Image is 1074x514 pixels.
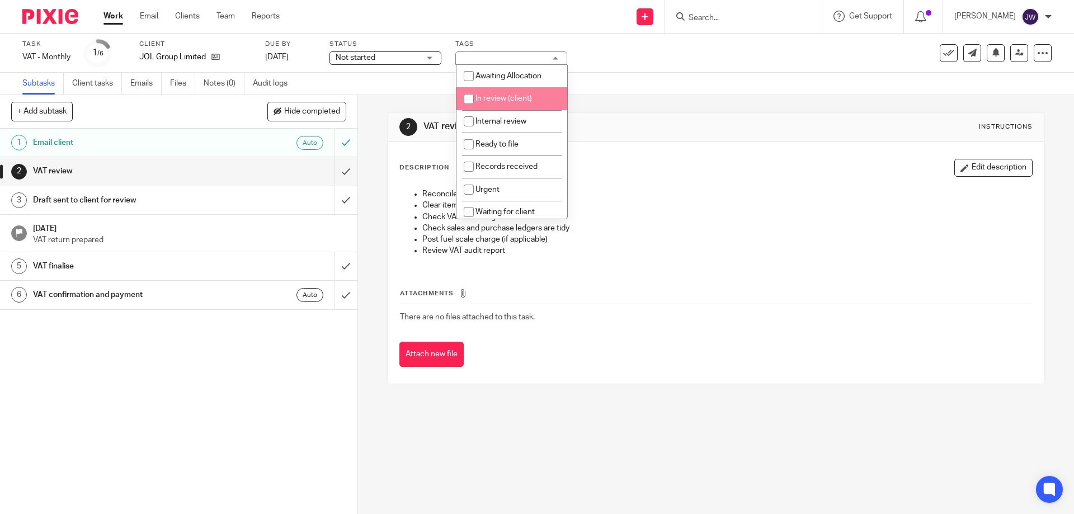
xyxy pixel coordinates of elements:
[475,140,519,148] span: Ready to file
[455,40,567,49] label: Tags
[11,102,73,121] button: + Add subtask
[475,117,526,125] span: Internal review
[33,258,227,275] h1: VAT finalise
[284,107,340,116] span: Hide completed
[265,53,289,61] span: [DATE]
[329,40,441,49] label: Status
[33,220,346,234] h1: [DATE]
[265,40,315,49] label: Due by
[11,135,27,150] div: 1
[422,223,1031,234] p: Check sales and purchase ledgers are tidy
[399,342,464,367] button: Attach new file
[92,46,103,59] div: 1
[139,51,206,63] p: JOL Group Limited
[296,136,323,150] div: Auto
[11,164,27,180] div: 2
[33,234,346,246] p: VAT return prepared
[687,13,788,23] input: Search
[979,122,1033,131] div: Instructions
[399,118,417,136] div: 2
[22,9,78,24] img: Pixie
[33,192,227,209] h1: Draft sent to client for review
[336,54,375,62] span: Not started
[296,288,323,302] div: Auto
[475,163,538,171] span: Records received
[422,188,1031,200] p: Reconcile all bank accounts
[103,11,123,22] a: Work
[97,50,103,56] small: /6
[954,11,1016,22] p: [PERSON_NAME]
[422,211,1031,223] p: Check VAT on mileage
[33,163,227,180] h1: VAT review
[252,11,280,22] a: Reports
[139,40,251,49] label: Client
[954,159,1033,177] button: Edit description
[400,290,454,296] span: Attachments
[267,102,346,121] button: Hide completed
[22,73,64,95] a: Subtasks
[204,73,244,95] a: Notes (0)
[170,73,195,95] a: Files
[399,163,449,172] p: Description
[1021,8,1039,26] img: svg%3E
[475,186,500,194] span: Urgent
[140,11,158,22] a: Email
[422,245,1031,256] p: Review VAT audit report
[33,134,227,151] h1: Email client
[175,11,200,22] a: Clients
[72,73,122,95] a: Client tasks
[400,313,535,321] span: There are no files attached to this task.
[130,73,162,95] a: Emails
[422,234,1031,245] p: Post fuel scale charge (if applicable)
[422,200,1031,211] p: Clear items posted to misc/sundries
[849,12,892,20] span: Get Support
[216,11,235,22] a: Team
[11,258,27,274] div: 5
[22,51,70,63] div: VAT - Monthly
[423,121,740,133] h1: VAT review
[11,192,27,208] div: 3
[475,95,532,102] span: In review (client)
[33,286,227,303] h1: VAT confirmation and payment
[22,40,70,49] label: Task
[475,72,541,80] span: Awaiting Allocation
[253,73,296,95] a: Audit logs
[11,287,27,303] div: 6
[475,208,535,216] span: Waiting for client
